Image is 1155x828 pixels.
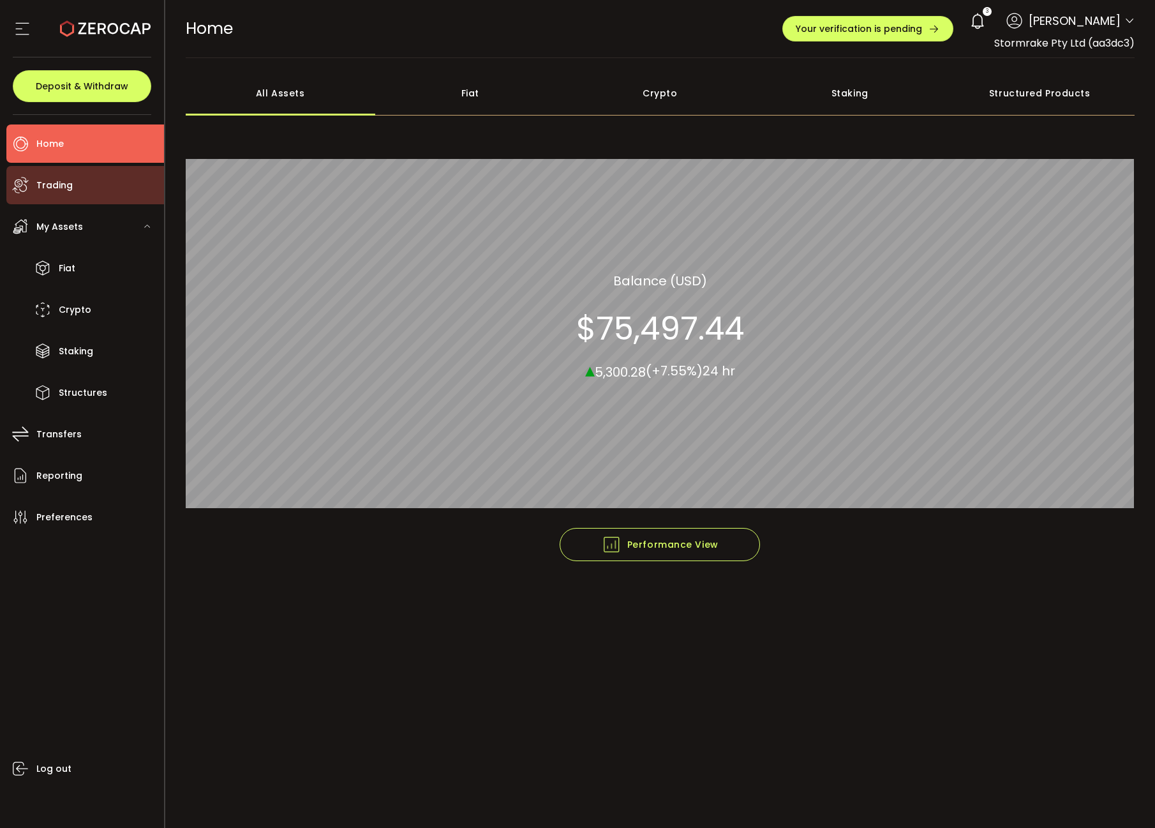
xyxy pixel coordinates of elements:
[59,384,107,402] span: Structures
[646,362,703,380] span: (+7.55%)
[36,176,73,195] span: Trading
[755,71,945,116] div: Staking
[782,16,953,41] button: Your verification is pending
[36,467,82,485] span: Reporting
[36,82,128,91] span: Deposit & Withdraw
[703,362,735,380] span: 24 hr
[1029,12,1121,29] span: [PERSON_NAME]
[945,71,1135,116] div: Structured Products
[585,356,595,383] span: ▴
[375,71,565,116] div: Fiat
[36,135,64,153] span: Home
[1004,690,1155,828] iframe: Chat Widget
[59,259,75,278] span: Fiat
[613,271,707,290] section: Balance (USD)
[59,301,91,319] span: Crypto
[994,36,1135,50] span: Stormrake Pty Ltd (aa3dc3)
[36,508,93,527] span: Preferences
[186,71,376,116] div: All Assets
[602,535,719,554] span: Performance View
[560,528,760,561] button: Performance View
[36,760,71,778] span: Log out
[565,71,756,116] div: Crypto
[13,70,151,102] button: Deposit & Withdraw
[796,24,922,33] span: Your verification is pending
[59,342,93,361] span: Staking
[986,7,988,16] span: 3
[36,425,82,444] span: Transfers
[186,17,233,40] span: Home
[36,218,83,236] span: My Assets
[576,309,744,347] section: $75,497.44
[595,363,646,380] span: 5,300.28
